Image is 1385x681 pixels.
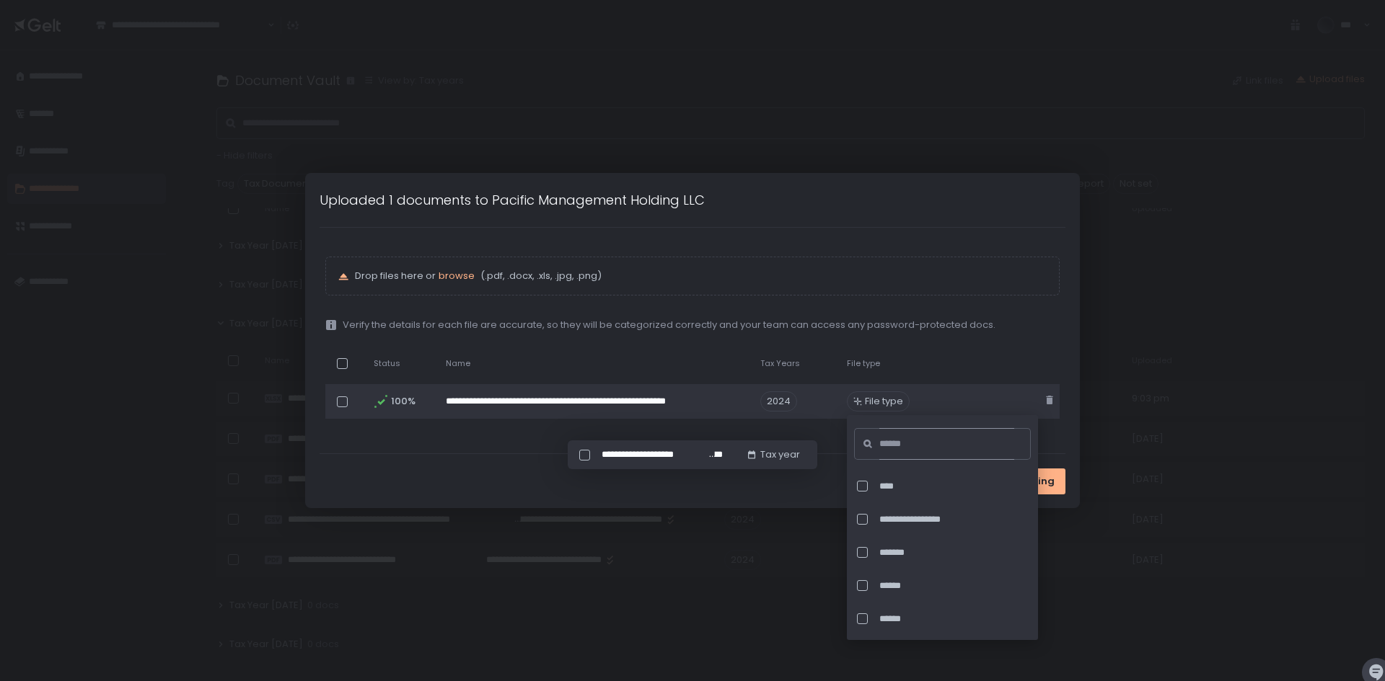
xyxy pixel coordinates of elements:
[760,391,797,411] span: 2024
[343,319,995,331] span: Verify the details for each file are accurate, so they will be categorized correctly and your tea...
[439,269,475,282] span: browse
[865,395,903,408] span: File type
[355,270,1048,282] p: Drop files here or
[320,190,705,210] h1: Uploaded 1 documents to Pacific Management Holding LLC
[439,270,475,282] button: browse
[478,270,602,282] span: (.pdf, .docx, .xls, .jpg, .png)
[391,395,414,408] span: 100%
[746,448,800,461] button: Tax year
[374,358,400,369] span: Status
[760,358,800,369] span: Tax Years
[847,358,880,369] span: File type
[446,358,470,369] span: Name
